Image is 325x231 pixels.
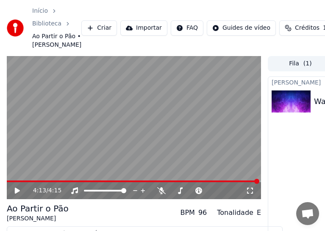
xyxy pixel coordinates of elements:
span: 4:13 [33,186,46,195]
div: [PERSON_NAME] [7,214,69,223]
span: Créditos [295,24,319,32]
button: FAQ [171,20,203,36]
div: Tonalidade [217,208,253,218]
a: Início [32,7,48,15]
div: Ao Partir o Pão [7,203,69,214]
img: youka [7,20,24,37]
div: Bate-papo aberto [296,202,319,225]
div: / [33,186,53,195]
button: Criar [81,20,117,36]
span: 4:15 [48,186,61,195]
div: E [257,208,261,218]
span: ( 1 ) [303,59,312,68]
a: Biblioteca [32,20,61,28]
div: BPM [180,208,194,218]
button: Guides de vídeo [207,20,276,36]
nav: breadcrumb [32,7,81,49]
span: Ao Partir o Pão • [PERSON_NAME] [32,32,81,49]
button: Importar [120,20,167,36]
div: 96 [198,208,207,218]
